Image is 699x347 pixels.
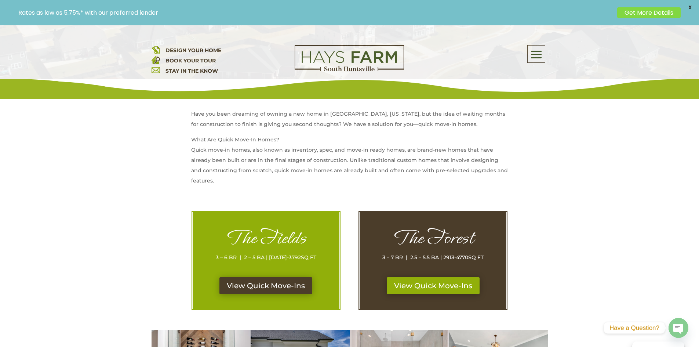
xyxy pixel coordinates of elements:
[165,57,216,64] a: BOOK YOUR TOUR
[374,227,492,252] h1: The Forest
[468,254,484,261] span: SQ FT
[295,66,404,73] a: hays farm homes huntsville development
[216,254,301,261] span: 3 – 6 BR | 2 – 5 BA | [DATE]-3792
[152,55,160,64] img: book your home tour
[191,134,508,191] p: What Are Quick Move-In Homes? Quick move-in homes, also known as inventory, spec, and move-in rea...
[165,47,221,54] a: DESIGN YOUR HOME
[617,7,681,18] a: Get More Details
[387,277,480,294] a: View Quick Move-Ins
[18,9,614,16] p: Rates as low as 5.75%* with our preferred lender
[191,109,508,134] p: Have you been dreaming of owning a new home in [GEOGRAPHIC_DATA], [US_STATE], but the idea of wai...
[219,277,312,294] a: View Quick Move-Ins
[165,68,218,74] a: STAY IN THE KNOW
[684,2,695,13] span: X
[295,45,404,72] img: Logo
[152,45,160,54] img: design your home
[207,227,325,252] h1: The Fields
[301,254,316,261] span: SQ FT
[374,252,492,263] p: 3 – 7 BR | 2.5 – 5.5 BA | 2913-4770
